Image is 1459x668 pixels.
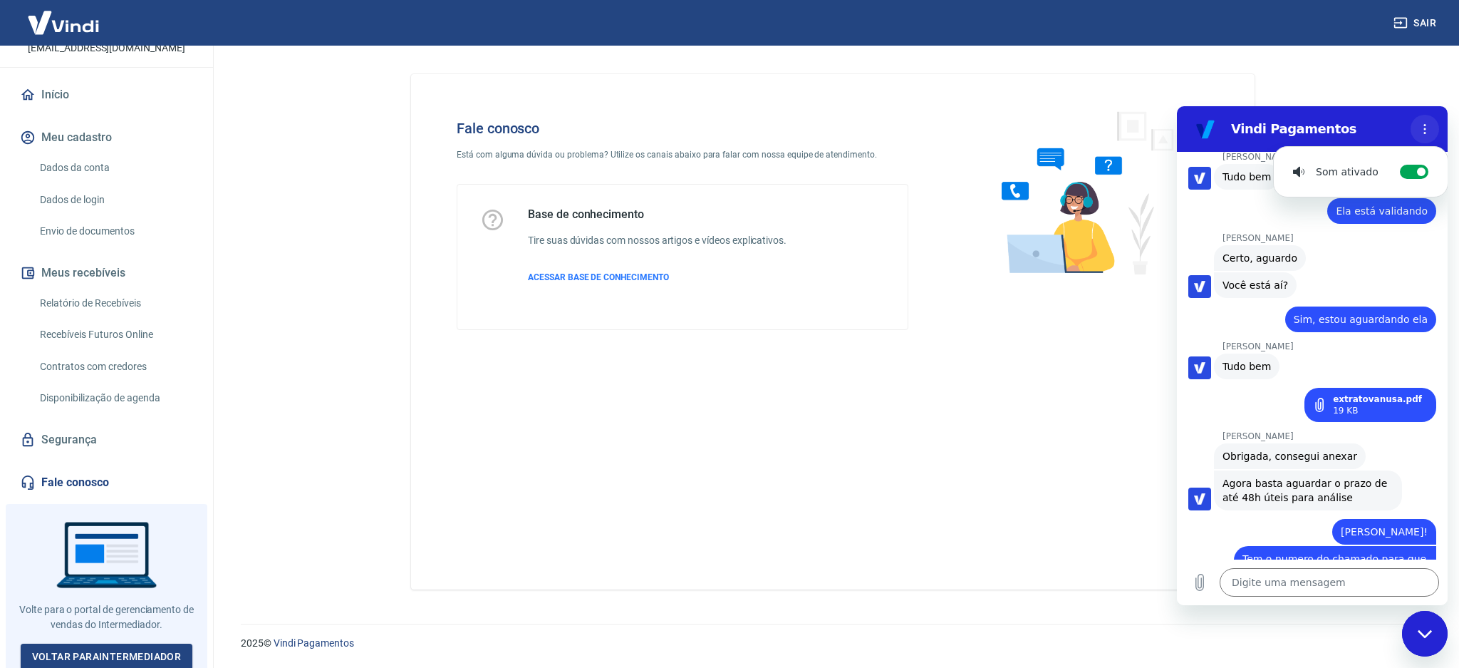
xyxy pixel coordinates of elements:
a: Início [17,79,196,111]
iframe: Botão para abrir a janela de mensagens, conversa em andamento [1402,611,1448,657]
h5: Base de conhecimento [528,207,786,222]
p: Está com alguma dúvida ou problema? Utilize os canais abaixo para falar com nossa equipe de atend... [457,148,908,161]
iframe: Janela de mensagens [1177,106,1448,605]
a: Dados de login [34,185,196,215]
a: Envio de documentos [34,217,196,246]
button: Meus recebíveis [17,257,196,289]
p: [EMAIL_ADDRESS][DOMAIN_NAME] [28,41,185,56]
button: Meu cadastro [17,122,196,153]
a: Relatório de Recebíveis [34,289,196,318]
a: Vindi Pagamentos [274,637,354,649]
a: Recebíveis Futuros Online [34,320,196,349]
button: Sair [1391,10,1442,36]
h6: Tire suas dúvidas com nossos artigos e vídeos explicativos. [528,233,786,248]
img: Vindi [17,1,110,44]
a: Dados da conta [34,153,196,183]
img: Fale conosco [973,97,1190,287]
a: Contratos com credores [34,352,196,381]
span: ACESSAR BASE DE CONHECIMENTO [528,272,669,282]
a: Disponibilização de agenda [34,384,196,413]
a: Segurança [17,424,196,456]
p: 2025 © [241,636,1425,651]
a: ACESSAR BASE DE CONHECIMENTO [528,271,786,284]
a: Fale conosco [17,467,196,498]
h4: Fale conosco [457,120,908,137]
